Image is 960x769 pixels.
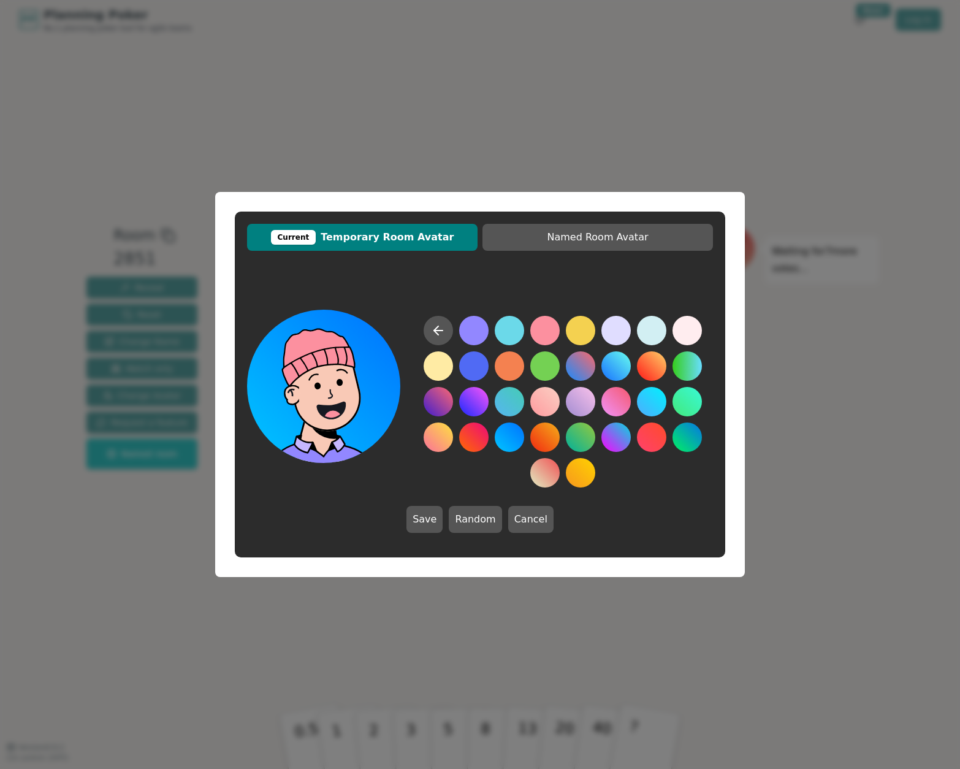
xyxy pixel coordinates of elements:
[253,230,471,245] span: Temporary Room Avatar
[489,230,707,245] span: Named Room Avatar
[482,224,713,251] button: Named Room Avatar
[449,506,501,533] button: Random
[271,230,316,245] div: Current
[406,506,443,533] button: Save
[508,506,554,533] button: Cancel
[247,224,478,251] button: CurrentTemporary Room Avatar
